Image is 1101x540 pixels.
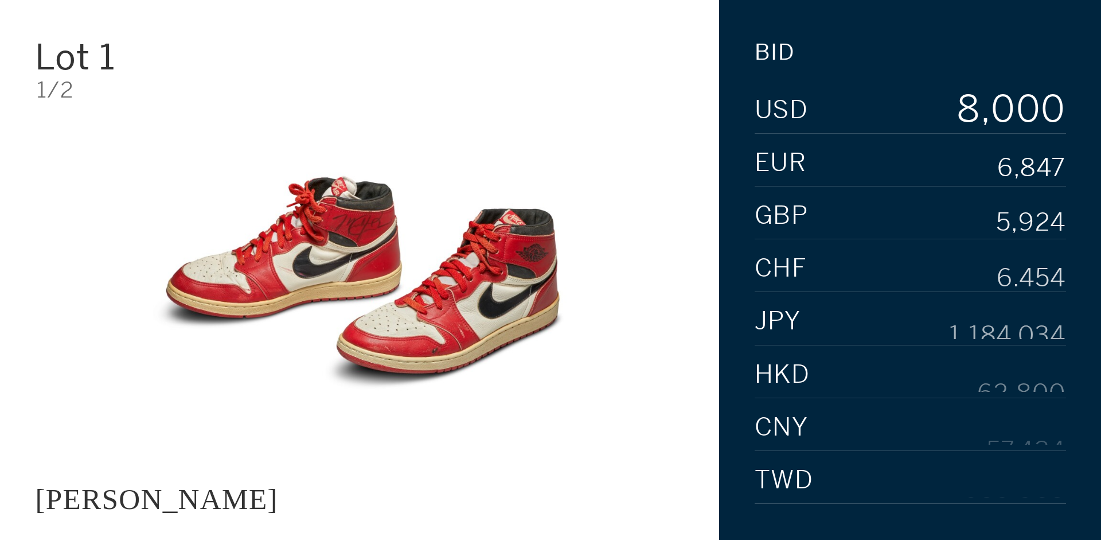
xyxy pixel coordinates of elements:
[991,91,1016,127] div: 0
[35,40,251,75] div: Lot 1
[949,314,1066,339] div: 1,184,034
[1016,91,1041,127] div: 0
[963,473,1066,498] div: 239,983
[1041,91,1066,127] div: 0
[755,150,807,176] span: EUR
[755,362,810,387] span: HKD
[755,256,807,281] span: CHF
[977,367,1066,392] div: 62,800
[755,415,809,440] span: CNY
[755,203,809,228] span: GBP
[955,127,981,164] div: 9
[955,91,981,127] div: 8
[755,468,814,493] span: TWD
[37,79,684,101] div: 1/2
[755,309,801,334] span: JPY
[35,483,278,515] div: [PERSON_NAME]
[115,119,604,446] img: JACQUES MAJORELLE
[755,98,809,123] span: USD
[997,261,1066,286] div: 6,454
[996,208,1066,234] div: 5,924
[986,420,1066,445] div: 57,434
[755,41,795,63] div: Bid
[997,156,1066,181] div: 6,847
